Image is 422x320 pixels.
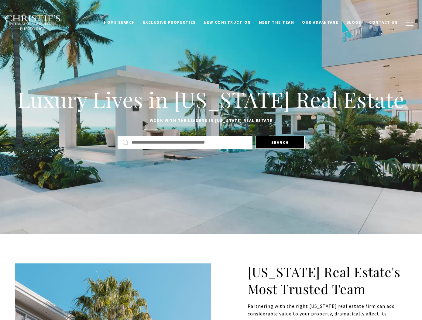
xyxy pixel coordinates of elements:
[256,136,305,149] button: Search
[248,263,407,297] h2: [US_STATE] Real Estate's Most Trusted Team
[346,20,362,25] span: Blogs
[15,117,407,124] p: Work with the leaders in [US_STATE] Real Estate
[5,15,61,31] img: Christie's International Real Estate black text logo
[342,17,365,28] a: Blogs
[298,17,342,28] a: Our Advantage
[369,20,398,25] span: Contact Us
[200,17,255,28] a: New Construction
[15,86,407,113] h1: Luxury Lives in [US_STATE] Real Estate
[139,17,200,28] a: Exclusive Properties
[204,20,251,25] span: New Construction
[255,17,298,28] a: Meet the Team
[302,20,338,25] span: Our Advantage
[143,20,196,25] span: Exclusive Properties
[100,17,139,28] a: Home Search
